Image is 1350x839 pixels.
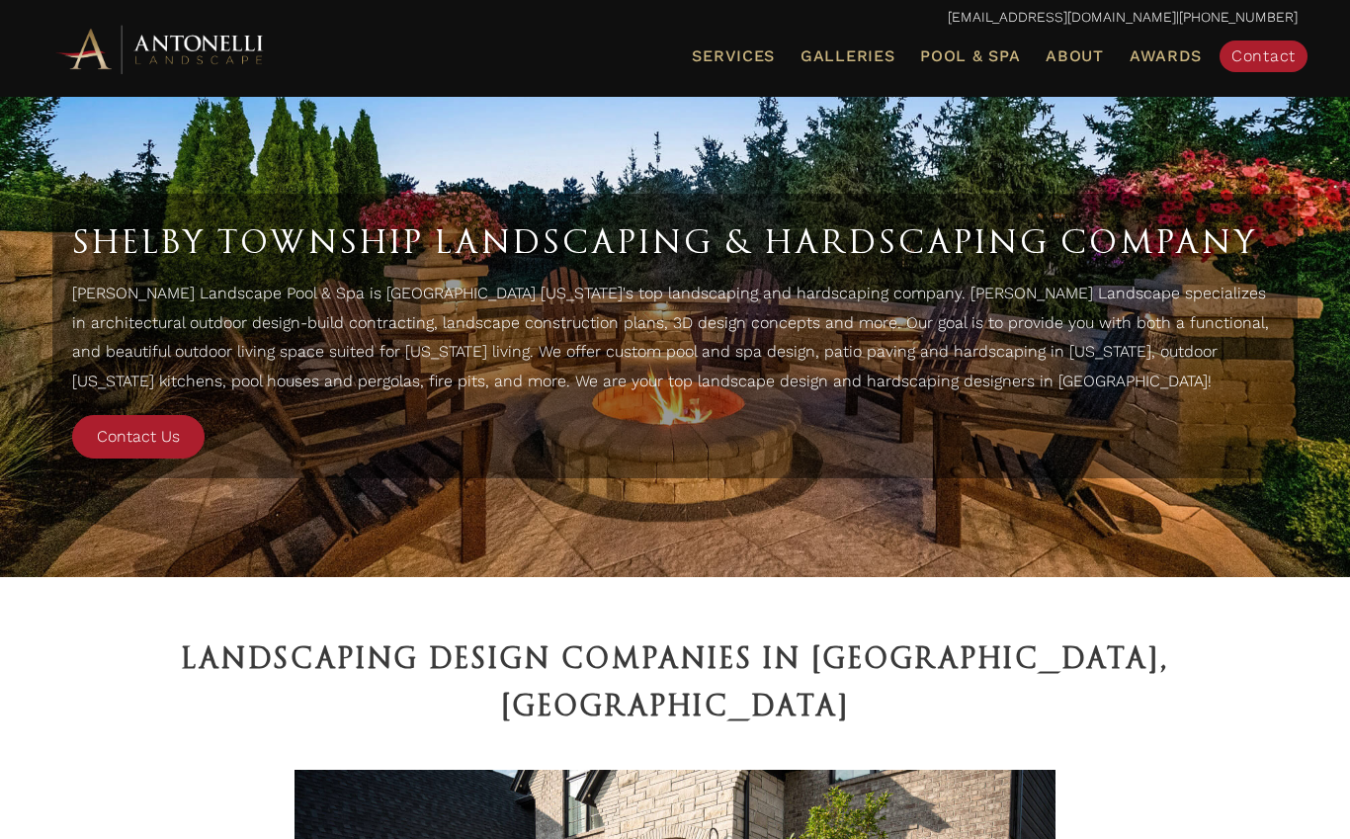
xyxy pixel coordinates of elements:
span: Galleries [801,46,894,65]
a: [PHONE_NUMBER] [1179,9,1298,25]
h1: Shelby Township Landscaping & Hardscaping Company [72,213,1278,269]
span: About [1046,48,1104,64]
a: [EMAIL_ADDRESS][DOMAIN_NAME] [948,9,1176,25]
a: Contact Us [72,415,205,459]
img: Antonelli Horizontal Logo [52,22,270,76]
span: Awards [1130,46,1202,65]
span: Pool & Spa [920,46,1020,65]
h2: Landscaping Design Companies in [GEOGRAPHIC_DATA], [GEOGRAPHIC_DATA] [56,635,1294,729]
a: Galleries [793,43,902,69]
span: Contact [1231,46,1296,65]
a: Services [684,43,783,69]
a: Awards [1122,43,1210,69]
span: Services [692,48,775,64]
a: Contact [1220,41,1308,72]
a: About [1038,43,1112,69]
a: Pool & Spa [912,43,1028,69]
span: Contact Us [97,427,180,446]
p: | [52,5,1298,31]
p: [PERSON_NAME] Landscape Pool & Spa is [GEOGRAPHIC_DATA] [US_STATE]'s top landscaping and hardscap... [72,279,1278,405]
